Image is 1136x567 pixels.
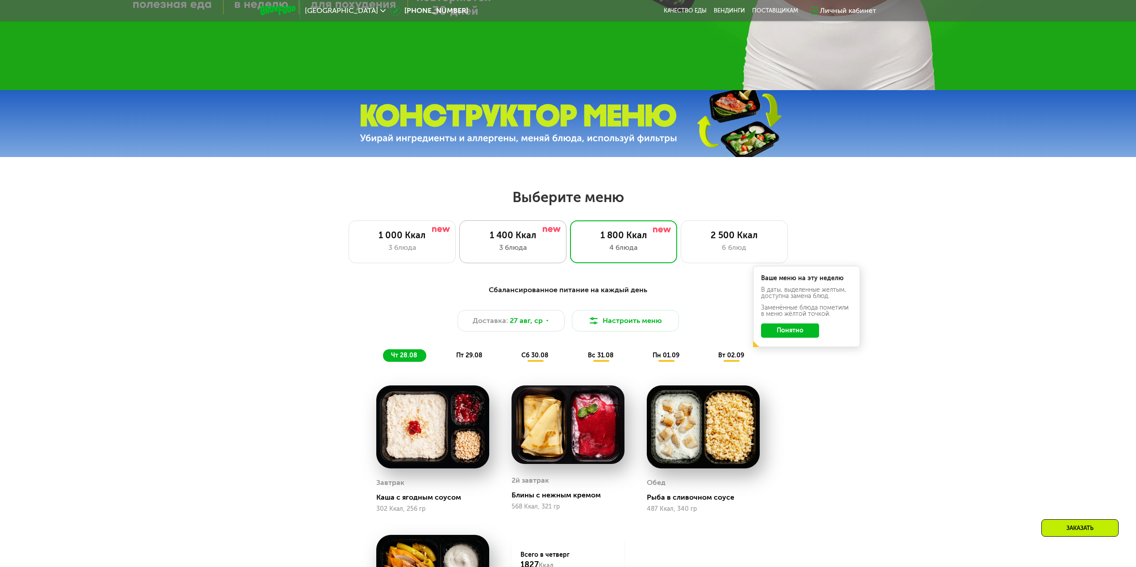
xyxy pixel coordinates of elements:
[714,7,745,14] a: Вендинги
[579,230,668,240] div: 1 800 Ккал
[761,287,852,299] div: В даты, выделенные желтым, доступна замена блюд.
[752,7,798,14] div: поставщикам
[647,505,760,513] div: 487 Ккал, 340 гр
[512,491,632,500] div: Блины с нежным кремом
[512,503,624,510] div: 568 Ккал, 321 гр
[579,242,668,253] div: 4 блюда
[305,7,378,14] span: [GEOGRAPHIC_DATA]
[304,285,832,296] div: Сбалансированное питание на каждый день
[456,352,483,359] span: пт 29.08
[690,242,778,253] div: 6 блюд
[653,352,679,359] span: пн 01.09
[588,352,614,359] span: вс 31.08
[29,188,1107,206] h2: Выберите меню
[664,7,707,14] a: Качество еды
[718,352,744,359] span: вт 02.09
[469,242,557,253] div: 3 блюда
[761,275,852,281] div: Ваше меню на эту неделю
[391,352,417,359] span: чт 28.08
[473,315,508,326] span: Доставка:
[572,310,679,331] button: Настроить меню
[1041,519,1119,537] div: Заказать
[512,474,549,487] div: 2й завтрак
[820,5,876,16] div: Личный кабинет
[469,230,557,240] div: 1 400 Ккал
[376,493,496,502] div: Каша с ягодным соусом
[647,476,666,489] div: Обед
[690,230,778,240] div: 2 500 Ккал
[376,505,489,513] div: 302 Ккал, 256 гр
[647,493,767,502] div: Рыба в сливочном соусе
[510,315,543,326] span: 27 авг, ср
[376,476,404,489] div: Завтрак
[761,305,852,317] div: Заменённые блюда пометили в меню жёлтой точкой.
[358,242,446,253] div: 3 блюда
[390,5,468,16] a: [PHONE_NUMBER]
[521,352,549,359] span: сб 30.08
[358,230,446,240] div: 1 000 Ккал
[761,323,819,338] button: Понятно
